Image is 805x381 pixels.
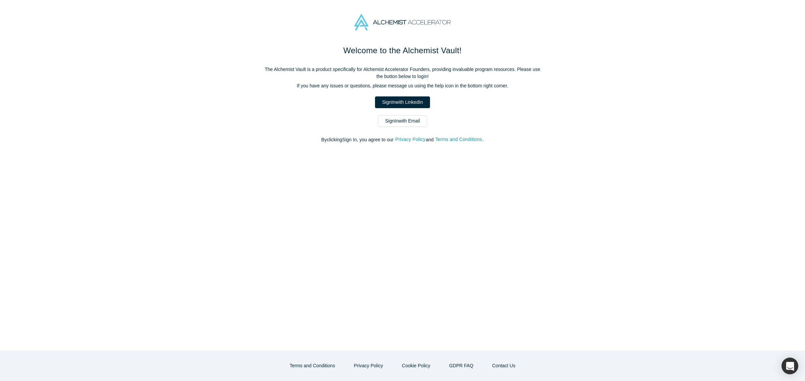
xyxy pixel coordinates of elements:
[262,66,543,80] p: The Alchemist Vault is a product specifically for Alchemist Accelerator Founders, providing inval...
[435,136,483,143] button: Terms and Conditions
[354,14,451,30] img: Alchemist Accelerator Logo
[375,96,430,108] a: SignInwith LinkedIn
[347,360,390,372] button: Privacy Policy
[262,45,543,57] h1: Welcome to the Alchemist Vault!
[395,360,437,372] button: Cookie Policy
[442,360,480,372] a: GDPR FAQ
[395,136,426,143] button: Privacy Policy
[262,82,543,89] p: If you have any issues or questions, please message us using the help icon in the bottom right co...
[262,136,543,143] p: By clicking Sign In , you agree to our and .
[485,360,522,372] button: Contact Us
[378,115,427,127] a: SignInwith Email
[283,360,342,372] button: Terms and Conditions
